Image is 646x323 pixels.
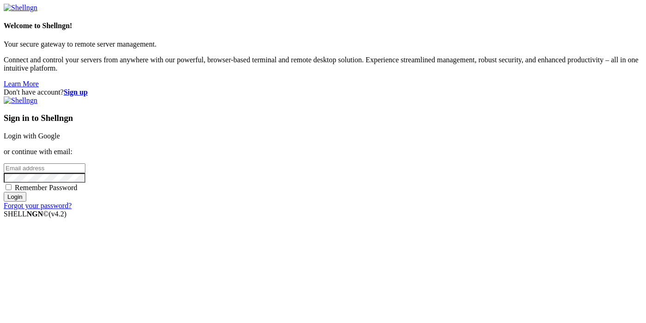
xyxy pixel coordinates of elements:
span: SHELL © [4,210,66,218]
input: Email address [4,163,85,173]
p: Your secure gateway to remote server management. [4,40,642,48]
a: Learn More [4,80,39,88]
input: Remember Password [6,184,12,190]
img: Shellngn [4,96,37,105]
input: Login [4,192,26,202]
img: Shellngn [4,4,37,12]
div: Don't have account? [4,88,642,96]
h4: Welcome to Shellngn! [4,22,642,30]
a: Sign up [64,88,88,96]
a: Login with Google [4,132,60,140]
h3: Sign in to Shellngn [4,113,642,123]
span: 4.2.0 [49,210,67,218]
a: Forgot your password? [4,202,72,209]
span: Remember Password [15,184,78,191]
p: Connect and control your servers from anywhere with our powerful, browser-based terminal and remo... [4,56,642,72]
p: or continue with email: [4,148,642,156]
b: NGN [27,210,43,218]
